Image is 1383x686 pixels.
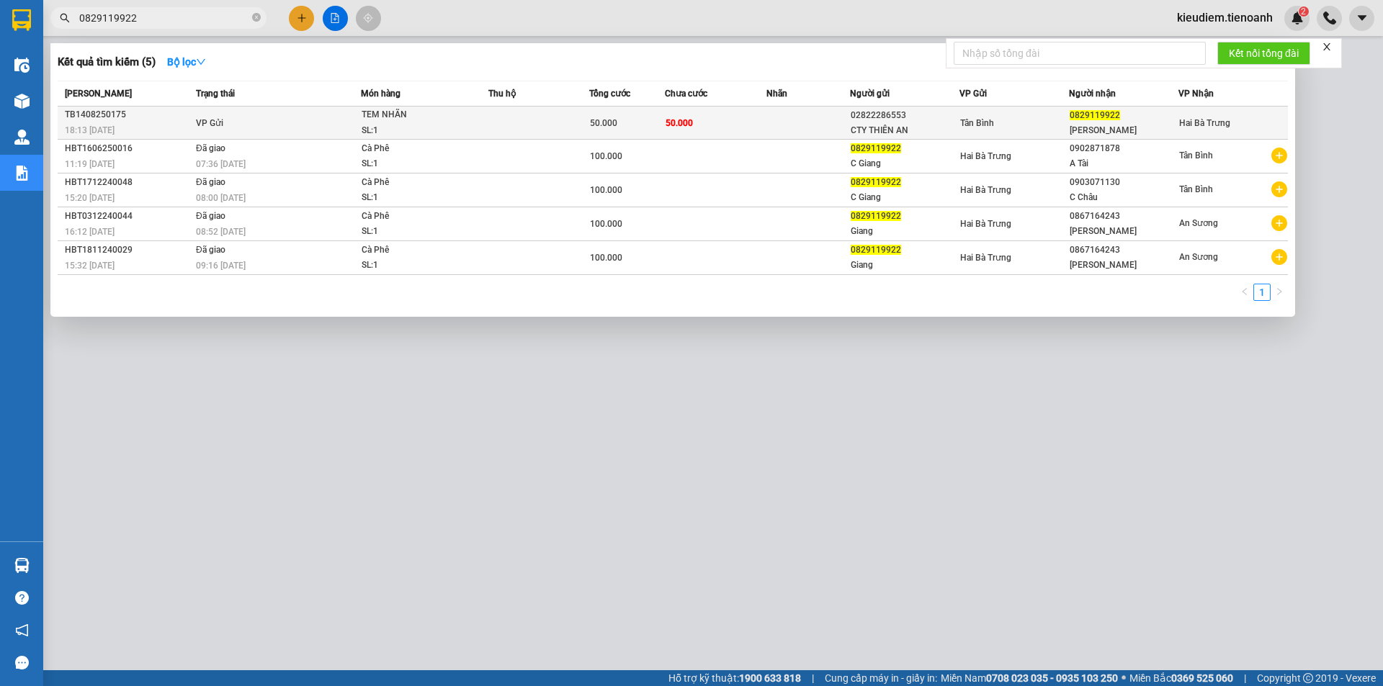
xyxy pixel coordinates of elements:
span: 18:13 [DATE] [65,125,115,135]
span: close-circle [252,13,261,22]
div: Cà Phê [362,175,470,191]
span: Nhãn [766,89,787,99]
div: C Giang [851,156,959,171]
span: close-circle [252,12,261,25]
span: Tổng cước [589,89,630,99]
span: search [60,13,70,23]
span: Trạng thái [196,89,235,99]
div: HBT1811240029 [65,243,192,258]
span: 11:19 [DATE] [65,159,115,169]
span: An Sương [1179,252,1218,262]
span: left [1240,287,1249,296]
span: message [15,656,29,669]
span: 100.000 [590,185,622,195]
span: 15:20 [DATE] [65,193,115,203]
span: Hai Bà Trưng [1179,118,1230,128]
div: Cà Phê [362,209,470,225]
span: 50.000 [590,118,617,128]
div: SL: 1 [362,156,470,172]
span: 0829119922 [851,143,901,153]
img: logo-vxr [12,9,31,31]
span: Đã giao [196,143,225,153]
div: Cà Phê [362,243,470,258]
span: Đã giao [196,177,225,187]
h3: Kết quả tìm kiếm ( 5 ) [58,55,156,70]
span: Tân Bình [1179,184,1213,194]
div: HBT1712240048 [65,175,192,190]
div: SL: 1 [362,123,470,139]
span: plus-circle [1271,181,1287,197]
span: 100.000 [590,219,622,229]
span: notification [15,623,29,637]
input: Tìm tên, số ĐT hoặc mã đơn [79,10,249,26]
span: right [1275,287,1284,296]
span: 0829119922 [851,245,901,255]
span: VP Gửi [196,118,223,128]
button: Kết nối tổng đài [1217,42,1310,65]
div: Giang [851,258,959,273]
a: 1 [1254,284,1270,300]
span: Chưa cước [665,89,707,99]
span: VP Gửi [959,89,987,99]
div: SL: 1 [362,258,470,274]
div: CTY THIÊN AN [851,123,959,138]
div: 02822286553 [851,108,959,123]
img: warehouse-icon [14,130,30,145]
span: Tân Bình [1179,150,1213,161]
span: 100.000 [590,151,622,161]
span: 50.000 [666,118,693,128]
div: [PERSON_NAME] [1070,258,1178,273]
div: [PERSON_NAME] [1070,123,1178,138]
span: Tân Bình [960,118,994,128]
div: [PERSON_NAME] [1070,224,1178,239]
div: SL: 1 [362,190,470,206]
div: 0902871878 [1070,141,1178,156]
img: warehouse-icon [14,558,30,573]
span: plus-circle [1271,215,1287,231]
span: 0829119922 [851,211,901,221]
span: Hai Bà Trưng [960,185,1011,195]
button: Bộ lọcdown [156,50,218,73]
span: 0829119922 [851,177,901,187]
button: left [1236,284,1253,301]
span: An Sương [1179,218,1218,228]
button: right [1271,284,1288,301]
span: VP Nhận [1178,89,1214,99]
strong: Bộ lọc [167,56,206,68]
span: 08:00 [DATE] [196,193,246,203]
span: Hai Bà Trưng [960,219,1011,229]
span: Người nhận [1069,89,1116,99]
span: 16:12 [DATE] [65,227,115,237]
div: HBT0312240044 [65,209,192,224]
span: [PERSON_NAME] [65,89,132,99]
li: Next Page [1271,284,1288,301]
span: Thu hộ [488,89,516,99]
span: 09:16 [DATE] [196,261,246,271]
span: plus-circle [1271,249,1287,265]
img: warehouse-icon [14,58,30,73]
span: 15:32 [DATE] [65,261,115,271]
img: solution-icon [14,166,30,181]
div: C Châu [1070,190,1178,205]
li: Previous Page [1236,284,1253,301]
div: Cà Phê [362,141,470,157]
div: HBT1606250016 [65,141,192,156]
span: plus-circle [1271,148,1287,163]
input: Nhập số tổng đài [954,42,1206,65]
div: TB1408250175 [65,107,192,122]
span: 100.000 [590,253,622,263]
span: Hai Bà Trưng [960,151,1011,161]
div: SL: 1 [362,224,470,240]
div: C Giang [851,190,959,205]
span: down [196,57,206,67]
span: Món hàng [361,89,400,99]
span: Đã giao [196,211,225,221]
span: Kết nối tổng đài [1229,45,1299,61]
span: Đã giao [196,245,225,255]
div: 0867164243 [1070,209,1178,224]
div: 0903071130 [1070,175,1178,190]
div: Giang [851,224,959,239]
div: 0867164243 [1070,243,1178,258]
span: close [1322,42,1332,52]
div: A Tài [1070,156,1178,171]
